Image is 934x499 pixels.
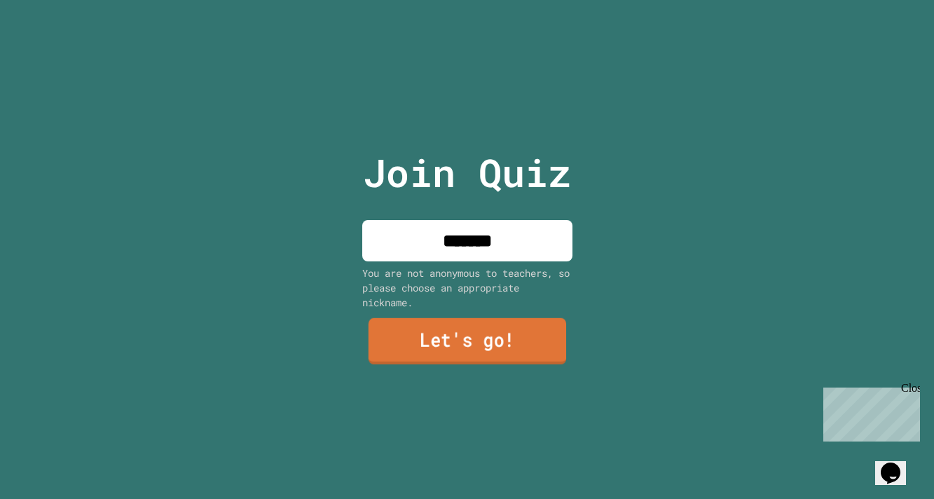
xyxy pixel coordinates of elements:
div: Chat with us now!Close [6,6,97,89]
div: You are not anonymous to teachers, so please choose an appropriate nickname. [362,266,572,310]
iframe: chat widget [875,443,920,485]
a: Let's go! [368,318,565,364]
iframe: chat widget [818,382,920,442]
p: Join Quiz [363,144,571,202]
